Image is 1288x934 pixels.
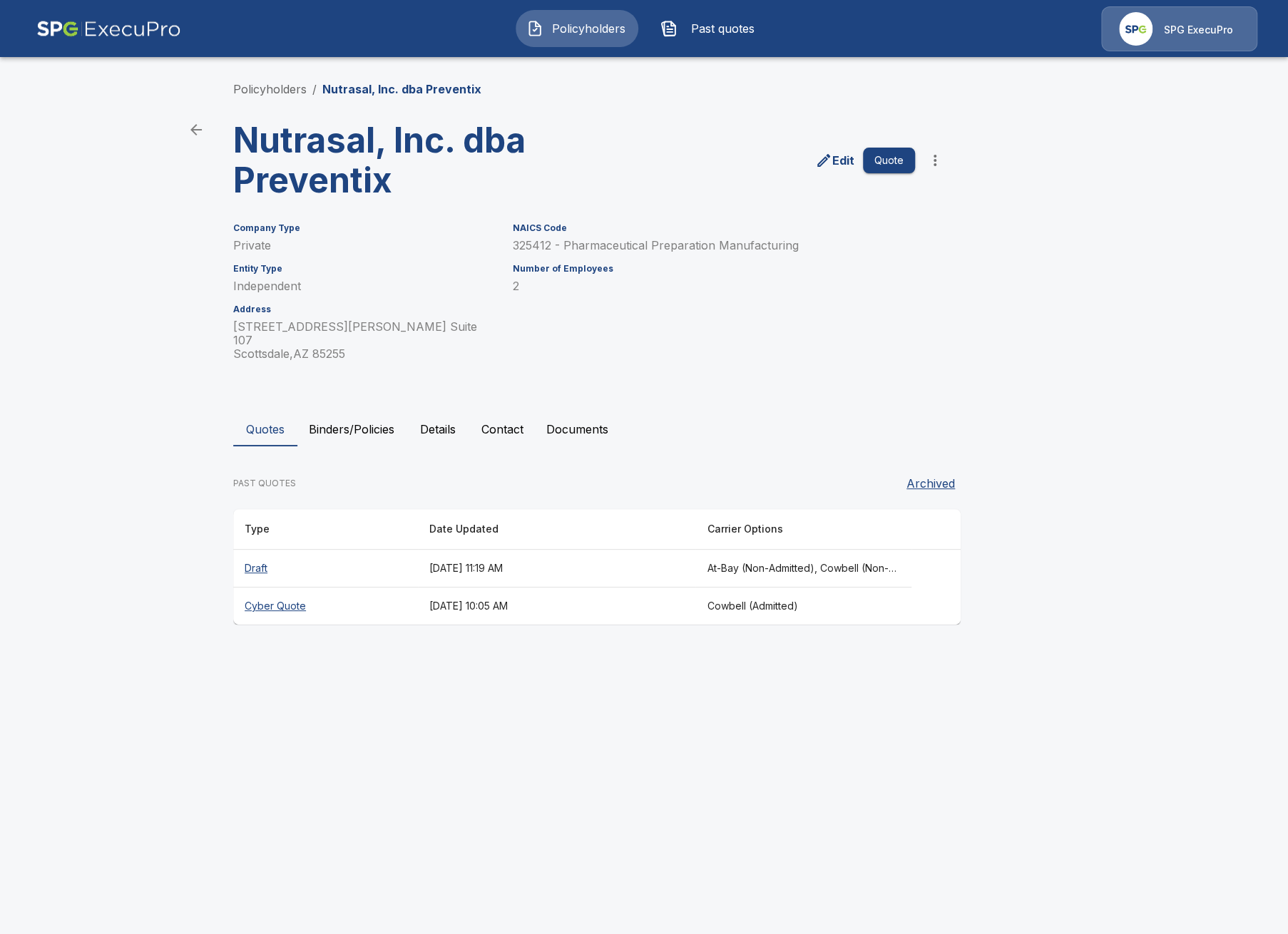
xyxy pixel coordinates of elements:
[1101,6,1257,51] a: Agency IconSPG ExecuPro
[233,279,496,293] p: Independent
[297,412,406,446] button: Binders/Policies
[233,239,496,252] p: Private
[812,149,857,172] a: edit
[695,550,911,587] th: At-Bay (Non-Admitted), Cowbell (Non-Admitted), Corvus Cyber (Non-Admitted), Tokio Marine TMHCC (N...
[470,412,535,446] button: Contact
[233,412,1055,446] div: policyholder tabs
[660,20,678,37] img: Past quotes Icon
[695,587,911,625] th: Cowbell (Admitted)
[1164,23,1233,37] p: SPG ExecuPro
[36,6,181,51] img: AA Logo
[233,477,296,490] p: PAST QUOTES
[513,279,915,293] p: 2
[233,81,481,98] nav: breadcrumb
[233,587,418,625] th: Cyber Quote
[418,550,695,587] th: [DATE] 11:19 AM
[535,412,620,446] button: Documents
[233,509,418,550] th: Type
[233,412,297,446] button: Quotes
[233,264,496,274] h6: Entity Type
[233,320,496,361] p: [STREET_ADDRESS][PERSON_NAME] Suite 107 Scottsdale , AZ 85255
[683,20,762,37] span: Past quotes
[513,223,915,233] h6: NAICS Code
[513,264,915,274] h6: Number of Employees
[233,304,496,314] h6: Address
[513,239,915,252] p: 325412 - Pharmaceutical Preparation Manufacturing
[418,587,695,625] th: [DATE] 10:05 AM
[418,509,695,550] th: Date Updated
[695,509,911,550] th: Carrier Options
[233,120,586,200] h3: Nutrasal, Inc. dba Preventix
[322,81,481,98] p: Nutrasal, Inc. dba Preventix
[863,148,915,174] button: Quote
[516,10,638,47] button: Policyholders IconPolicyholders
[233,82,307,96] a: Policyholders
[526,20,543,37] img: Policyholders Icon
[406,412,470,446] button: Details
[233,509,961,625] table: responsive table
[1119,12,1152,46] img: Agency Icon
[312,81,317,98] li: /
[549,20,628,37] span: Policyholders
[650,10,772,47] button: Past quotes IconPast quotes
[233,223,496,233] h6: Company Type
[921,146,949,175] button: more
[182,116,210,144] a: back
[832,152,854,169] p: Edit
[901,469,961,498] button: Archived
[233,550,418,587] th: Draft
